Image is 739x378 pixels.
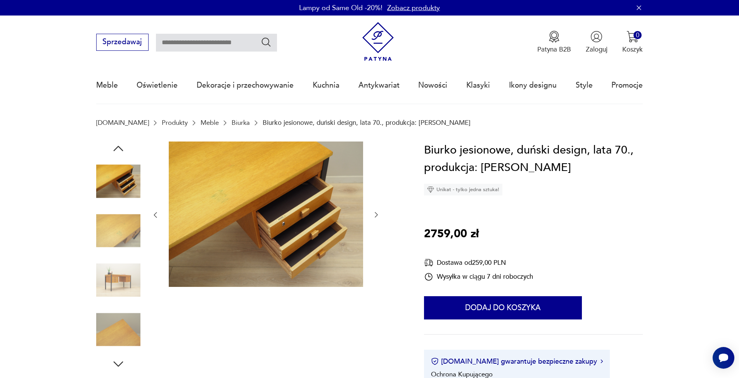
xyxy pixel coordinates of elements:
a: Oświetlenie [137,67,178,103]
a: Promocje [611,67,643,103]
img: Ikona koszyka [627,31,639,43]
img: Ikona diamentu [427,186,434,193]
a: Kuchnia [313,67,339,103]
a: Meble [201,119,219,126]
a: Klasyki [466,67,490,103]
img: Ikona medalu [548,31,560,43]
div: 0 [633,31,642,39]
h1: Biurko jesionowe, duński design, lata 70., produkcja: [PERSON_NAME] [424,142,643,177]
div: Wysyłka w ciągu 7 dni roboczych [424,272,533,281]
a: Produkty [162,119,188,126]
p: Patyna B2B [537,45,571,54]
button: Patyna B2B [537,31,571,54]
a: Meble [96,67,118,103]
img: Ikona strzałki w prawo [601,359,603,363]
img: Zdjęcie produktu Biurko jesionowe, duński design, lata 70., produkcja: Domino Møbler [96,307,140,352]
img: Zdjęcie produktu Biurko jesionowe, duński design, lata 70., produkcja: Domino Møbler [169,142,363,287]
a: Ikony designu [509,67,557,103]
button: Szukaj [261,36,272,48]
button: Sprzedawaj [96,34,149,51]
div: Unikat - tylko jedna sztuka! [424,184,502,195]
img: Ikona certyfikatu [431,357,439,365]
img: Ikonka użytkownika [590,31,602,43]
a: Antykwariat [358,67,400,103]
a: Zobacz produkty [387,3,440,13]
button: 0Koszyk [622,31,643,54]
p: 2759,00 zł [424,225,479,243]
img: Zdjęcie produktu Biurko jesionowe, duński design, lata 70., produkcja: Domino Møbler [96,209,140,253]
a: Style [576,67,593,103]
a: Biurka [232,119,250,126]
a: Sprzedawaj [96,40,149,46]
button: [DOMAIN_NAME] gwarantuje bezpieczne zakupy [431,357,603,366]
a: Dekoracje i przechowywanie [197,67,294,103]
a: Nowości [418,67,447,103]
p: Koszyk [622,45,643,54]
img: Ikona dostawy [424,258,433,268]
div: Dostawa od 259,00 PLN [424,258,533,268]
button: Zaloguj [586,31,607,54]
a: [DOMAIN_NAME] [96,119,149,126]
p: Lampy od Same Old -20%! [299,3,382,13]
img: Patyna - sklep z meblami i dekoracjami vintage [358,22,398,61]
iframe: Smartsupp widget button [713,347,734,369]
img: Zdjęcie produktu Biurko jesionowe, duński design, lata 70., produkcja: Domino Møbler [96,258,140,302]
p: Zaloguj [586,45,607,54]
p: Biurko jesionowe, duński design, lata 70., produkcja: [PERSON_NAME] [263,119,471,126]
img: Zdjęcie produktu Biurko jesionowe, duński design, lata 70., produkcja: Domino Møbler [96,159,140,204]
button: Dodaj do koszyka [424,296,582,319]
a: Ikona medaluPatyna B2B [537,31,571,54]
